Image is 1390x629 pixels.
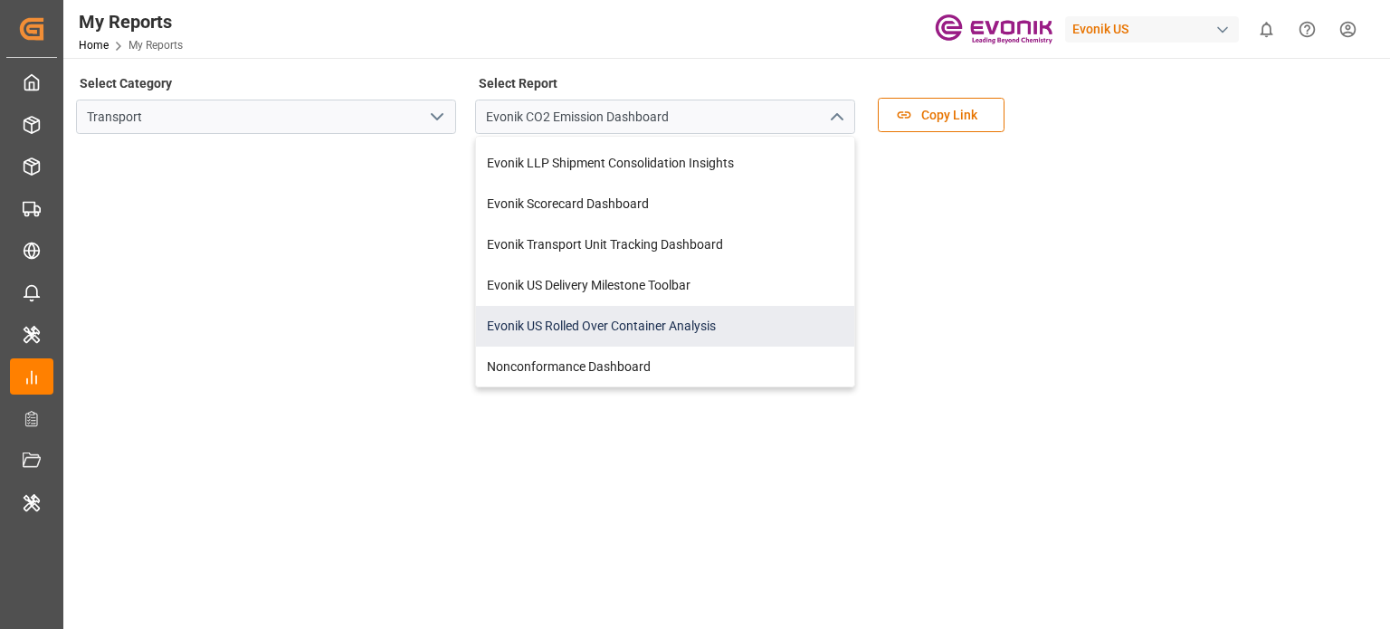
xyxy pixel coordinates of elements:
[476,224,854,265] div: Evonik Transport Unit Tracking Dashboard
[476,184,854,224] div: Evonik Scorecard Dashboard
[475,71,560,96] label: Select Report
[476,143,854,184] div: Evonik LLP Shipment Consolidation Insights
[76,100,456,134] input: Type to search/select
[476,347,854,387] div: Nonconformance Dashboard
[476,265,854,306] div: Evonik US Delivery Milestone Toolbar
[1065,16,1239,43] div: Evonik US
[935,14,1052,45] img: Evonik-brand-mark-Deep-Purple-RGB.jpeg_1700498283.jpeg
[912,106,986,125] span: Copy Link
[878,98,1004,132] button: Copy Link
[79,39,109,52] a: Home
[475,100,855,134] input: Type to search/select
[1065,12,1246,46] button: Evonik US
[76,71,175,96] label: Select Category
[1246,9,1287,50] button: show 0 new notifications
[476,306,854,347] div: Evonik US Rolled Over Container Analysis
[1287,9,1328,50] button: Help Center
[79,8,183,35] div: My Reports
[423,103,450,131] button: open menu
[822,103,849,131] button: close menu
